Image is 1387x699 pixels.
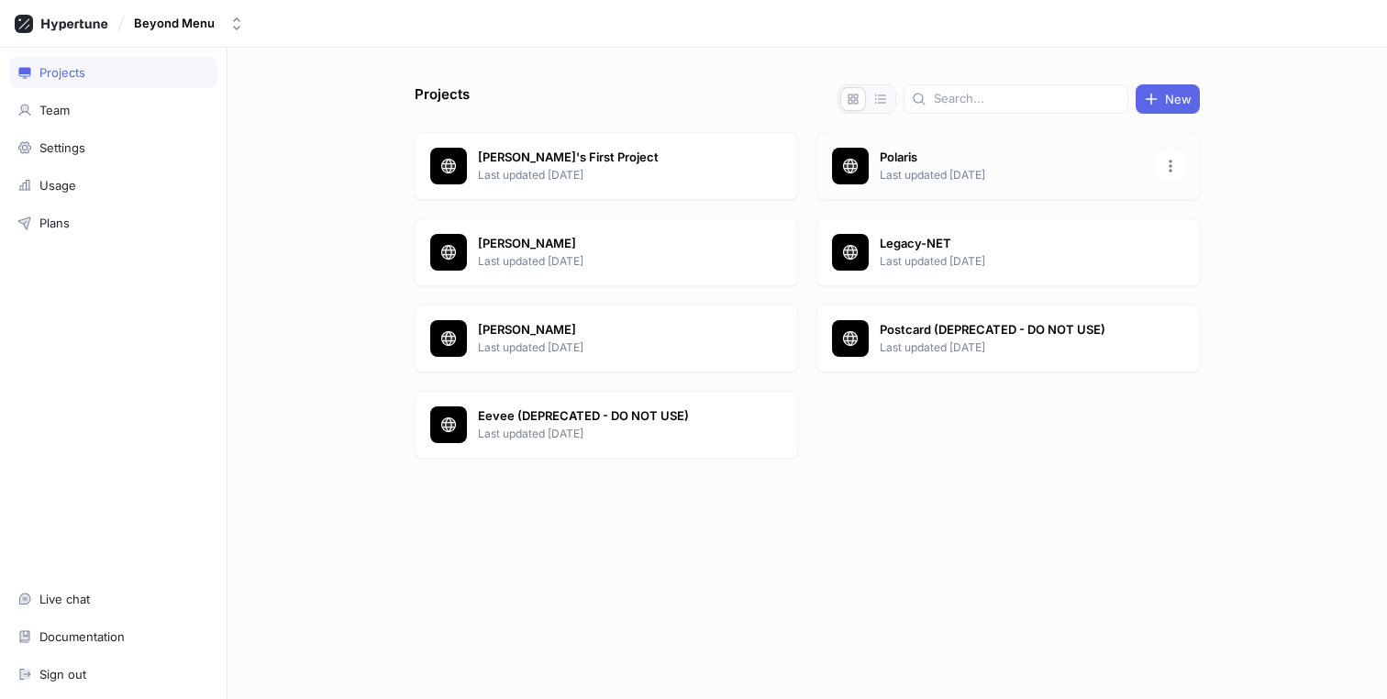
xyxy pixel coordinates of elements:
p: Last updated [DATE] [478,426,744,442]
p: Last updated [DATE] [880,167,1146,183]
div: Team [39,103,70,117]
p: [PERSON_NAME] [478,235,744,253]
a: Plans [9,207,217,239]
p: Last updated [DATE] [880,339,1146,356]
div: Beyond Menu [134,16,215,31]
p: Last updated [DATE] [880,253,1146,270]
input: Search... [934,90,1120,108]
p: Polaris [880,149,1146,167]
a: Projects [9,57,217,88]
p: Postcard (DEPRECATED - DO NOT USE) [880,321,1146,339]
p: Legacy-NET [880,235,1146,253]
p: Eevee (DEPRECATED - DO NOT USE) [478,407,744,426]
div: Live chat [39,592,90,606]
p: Last updated [DATE] [478,167,744,183]
p: Projects [415,84,470,114]
div: Plans [39,216,70,230]
div: Projects [39,65,85,80]
p: [PERSON_NAME] [478,321,744,339]
a: Settings [9,132,217,163]
a: Documentation [9,621,217,652]
button: New [1136,84,1200,114]
span: New [1165,94,1192,105]
div: Sign out [39,667,86,682]
p: [PERSON_NAME]'s First Project [478,149,744,167]
a: Team [9,94,217,126]
div: Documentation [39,629,125,644]
p: Last updated [DATE] [478,339,744,356]
p: Last updated [DATE] [478,253,744,270]
div: Settings [39,140,85,155]
a: Usage [9,170,217,201]
button: Beyond Menu [127,8,251,39]
div: Usage [39,178,76,193]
